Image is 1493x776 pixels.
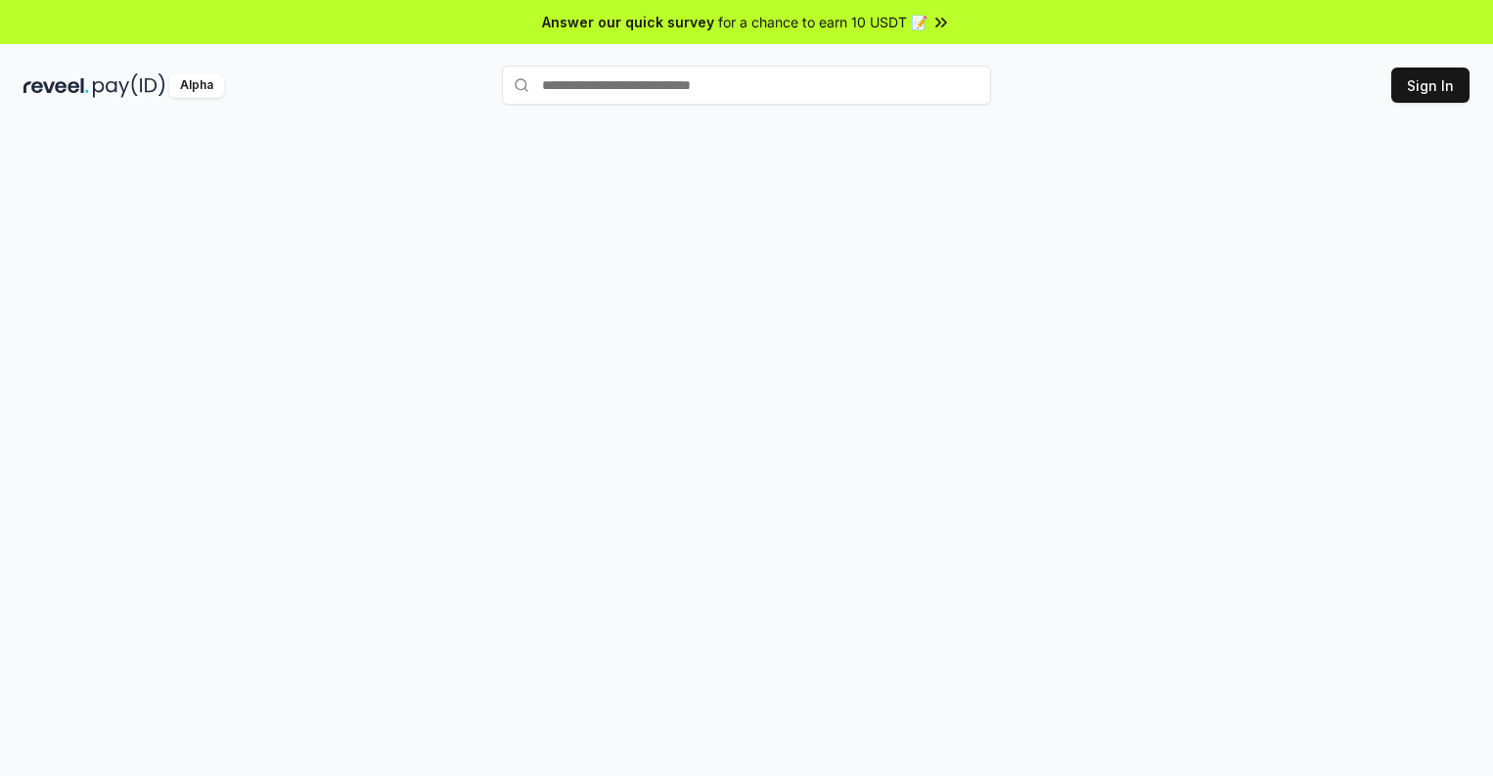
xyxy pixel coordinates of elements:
[169,73,224,98] div: Alpha
[1391,68,1470,103] button: Sign In
[718,12,927,32] span: for a chance to earn 10 USDT 📝
[93,73,165,98] img: pay_id
[23,73,89,98] img: reveel_dark
[542,12,714,32] span: Answer our quick survey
